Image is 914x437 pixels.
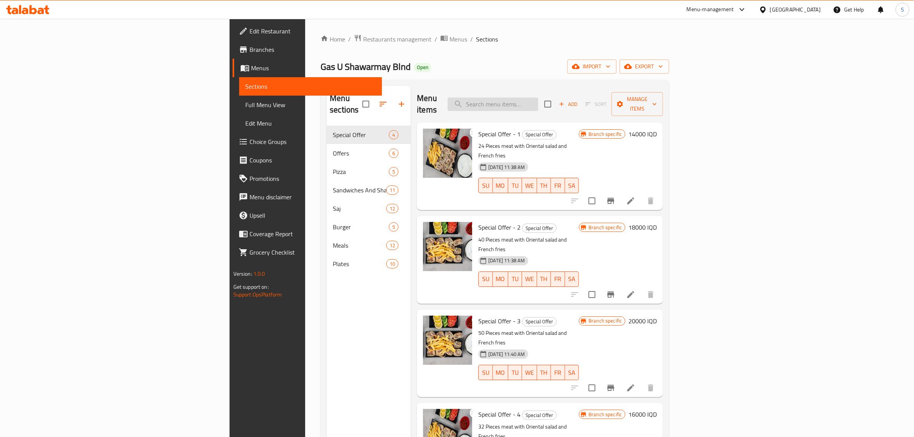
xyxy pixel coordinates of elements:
a: Restaurants management [354,34,431,44]
span: Sort sections [374,95,392,113]
button: MO [493,178,508,193]
button: export [620,60,669,74]
span: [DATE] 11:38 AM [485,257,528,264]
div: Special Offer [522,317,557,326]
li: / [435,35,437,44]
span: TU [511,273,519,285]
span: Branch specific [585,224,625,231]
span: Select all sections [358,96,374,112]
button: SU [478,178,493,193]
span: Meals [333,241,386,250]
span: Pizza [333,167,389,176]
button: delete [641,285,660,304]
span: FR [554,180,562,191]
span: Burger [333,222,389,232]
span: Add item [556,98,580,110]
span: TH [540,367,548,378]
button: MO [493,271,508,287]
button: MO [493,365,508,380]
span: Special Offer [522,411,556,420]
span: Menus [450,35,467,44]
button: FR [551,178,565,193]
span: 5 [389,168,398,175]
a: Menus [440,34,467,44]
div: Pizza5 [327,162,411,181]
span: Choice Groups [250,137,376,146]
span: SU [482,180,489,191]
h6: 16000 IQD [628,409,657,420]
a: Branches [233,40,382,59]
div: items [389,130,398,139]
nav: breadcrumb [321,34,669,44]
span: Special Offer - 4 [478,409,521,420]
span: WE [525,180,534,191]
button: Branch-specific-item [602,379,620,397]
span: Get support on: [233,282,269,292]
button: TH [537,178,551,193]
p: 24 Pieces meat with Oriental salad and French fries [478,141,579,161]
button: TU [508,365,522,380]
span: [DATE] 11:38 AM [485,164,528,171]
span: Select section [540,96,556,112]
div: items [386,185,398,195]
div: Special Offer [522,130,557,139]
span: 11 [387,187,398,194]
span: Sections [245,82,376,91]
span: Add [558,100,578,109]
span: WE [525,367,534,378]
button: TH [537,365,551,380]
div: items [386,204,398,213]
img: Special Offer - 2 [423,222,472,271]
span: SU [482,367,489,378]
span: SA [568,367,576,378]
button: WE [522,271,537,287]
button: FR [551,365,565,380]
div: Meals12 [327,236,411,255]
a: Upsell [233,206,382,225]
span: TU [511,180,519,191]
span: Sandwiches And Shawarma [333,185,386,195]
div: Plates [333,259,386,268]
a: Edit menu item [626,290,635,299]
a: Choice Groups [233,132,382,151]
button: WE [522,178,537,193]
button: TH [537,271,551,287]
button: WE [522,365,537,380]
div: items [389,167,398,176]
h6: 14000 IQD [628,129,657,139]
a: Coupons [233,151,382,169]
span: MO [496,273,505,285]
a: Edit menu item [626,383,635,392]
span: 12 [387,205,398,212]
span: 4 [389,131,398,139]
a: Full Menu View [239,96,382,114]
span: Saj [333,204,386,213]
span: Special Offer - 2 [478,222,521,233]
div: Burger5 [327,218,411,236]
a: Coverage Report [233,225,382,243]
span: Restaurants management [363,35,431,44]
div: Special Offer [522,411,557,420]
button: SA [565,271,579,287]
img: Special Offer - 1 [423,129,472,178]
a: Promotions [233,169,382,188]
div: Sandwiches And Shawarma11 [327,181,411,199]
span: SU [482,273,489,285]
span: Branches [250,45,376,54]
a: Edit Menu [239,114,382,132]
a: Sections [239,77,382,96]
div: Plates10 [327,255,411,273]
span: Special Offer [522,317,556,326]
span: Edit Menu [245,119,376,128]
nav: Menu sections [327,122,411,276]
span: Manage items [618,94,657,114]
button: Add [556,98,580,110]
button: SU [478,271,493,287]
span: Coverage Report [250,229,376,238]
span: Upsell [250,211,376,220]
span: Special Offer [522,224,556,233]
div: Special Offer [522,223,557,233]
span: Full Menu View [245,100,376,109]
button: FR [551,271,565,287]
